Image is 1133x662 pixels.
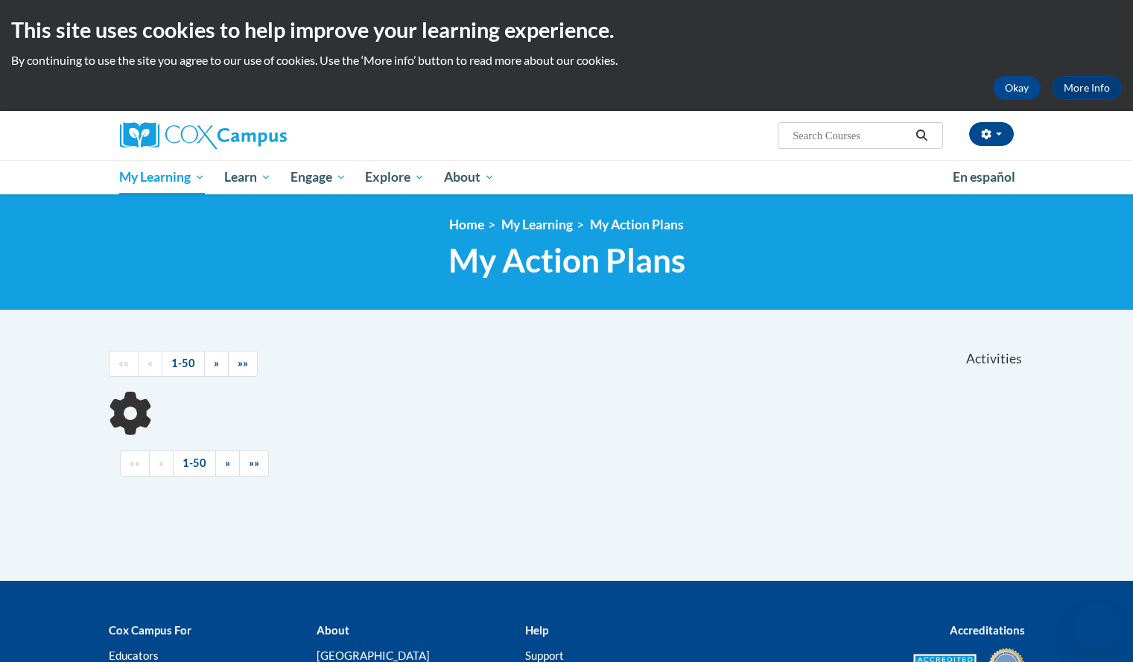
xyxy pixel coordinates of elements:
a: 1-50 [173,451,216,477]
span: «« [118,357,129,369]
span: Engage [291,168,346,186]
a: Next [204,351,229,377]
button: Okay [993,76,1041,100]
b: About [317,623,349,637]
span: »» [249,456,259,469]
a: Begining [109,351,139,377]
a: My Action Plans [590,217,684,232]
iframe: Button to launch messaging window [1073,602,1121,650]
img: Cox Campus [120,122,287,149]
span: » [225,456,230,469]
a: Explore [355,160,434,194]
a: Learn [215,160,281,194]
a: En español [943,162,1025,193]
a: Previous [138,351,162,377]
div: Main menu [98,160,1036,194]
span: »» [238,357,248,369]
span: Explore [365,168,425,186]
span: About [444,168,495,186]
a: Cox Campus [120,122,403,149]
a: My Learning [501,217,573,232]
b: Help [525,623,548,637]
a: Next [215,451,240,477]
a: My Learning [110,160,215,194]
b: Accreditations [950,623,1025,637]
span: My Learning [119,168,205,186]
p: By continuing to use the site you agree to our use of cookies. Use the ‘More info’ button to read... [11,52,1122,69]
span: « [159,456,164,469]
input: Search Courses [791,127,910,144]
span: Learn [224,168,271,186]
button: Account Settings [969,122,1014,146]
span: « [147,357,153,369]
a: Home [449,217,484,232]
span: «« [130,456,140,469]
a: [GEOGRAPHIC_DATA] [317,649,430,662]
button: Search [910,127,933,144]
a: About [434,160,504,194]
span: Activities [966,351,1022,367]
span: » [214,357,219,369]
a: Support [525,649,564,662]
a: End [228,351,258,377]
a: Educators [109,649,159,662]
a: 1-50 [162,351,205,377]
a: Engage [281,160,356,194]
a: Begining [120,451,150,477]
span: En español [953,169,1015,185]
span: My Action Plans [448,241,685,280]
a: End [239,451,269,477]
b: Cox Campus For [109,623,191,637]
a: Previous [149,451,174,477]
a: More Info [1052,76,1122,100]
h2: This site uses cookies to help improve your learning experience. [11,15,1122,45]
